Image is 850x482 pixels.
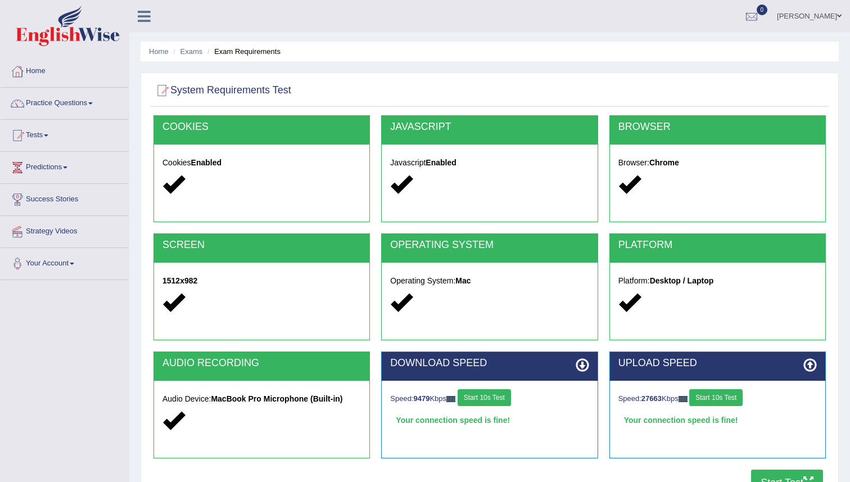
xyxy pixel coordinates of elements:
[390,389,589,409] div: Speed: Kbps
[180,47,203,56] a: Exams
[162,395,361,403] h5: Audio Device:
[618,159,817,167] h5: Browser:
[390,159,589,167] h5: Javascript
[1,152,129,180] a: Predictions
[458,389,511,406] button: Start 10s Test
[414,394,430,403] strong: 9479
[757,4,768,15] span: 0
[162,240,361,251] h2: SCREEN
[205,46,281,57] li: Exam Requirements
[641,394,662,403] strong: 27663
[649,158,679,167] strong: Chrome
[618,358,817,369] h2: UPLOAD SPEED
[162,358,361,369] h2: AUDIO RECORDING
[618,121,817,133] h2: BROWSER
[162,121,361,133] h2: COOKIES
[455,276,471,285] strong: Mac
[618,389,817,409] div: Speed: Kbps
[1,216,129,244] a: Strategy Videos
[149,47,169,56] a: Home
[390,277,589,285] h5: Operating System:
[191,158,221,167] strong: Enabled
[162,276,197,285] strong: 1512x982
[153,82,291,99] h2: System Requirements Test
[1,88,129,116] a: Practice Questions
[446,396,455,402] img: ajax-loader-fb-connection.gif
[689,389,743,406] button: Start 10s Test
[162,159,361,167] h5: Cookies
[390,412,589,429] div: Your connection speed is fine!
[390,358,589,369] h2: DOWNLOAD SPEED
[426,158,456,167] strong: Enabled
[390,121,589,133] h2: JAVASCRIPT
[211,394,342,403] strong: MacBook Pro Microphone (Built-in)
[618,240,817,251] h2: PLATFORM
[618,277,817,285] h5: Platform:
[1,248,129,276] a: Your Account
[390,240,589,251] h2: OPERATING SYSTEM
[1,184,129,212] a: Success Stories
[618,412,817,429] div: Your connection speed is fine!
[679,396,688,402] img: ajax-loader-fb-connection.gif
[650,276,714,285] strong: Desktop / Laptop
[1,120,129,148] a: Tests
[1,56,129,84] a: Home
